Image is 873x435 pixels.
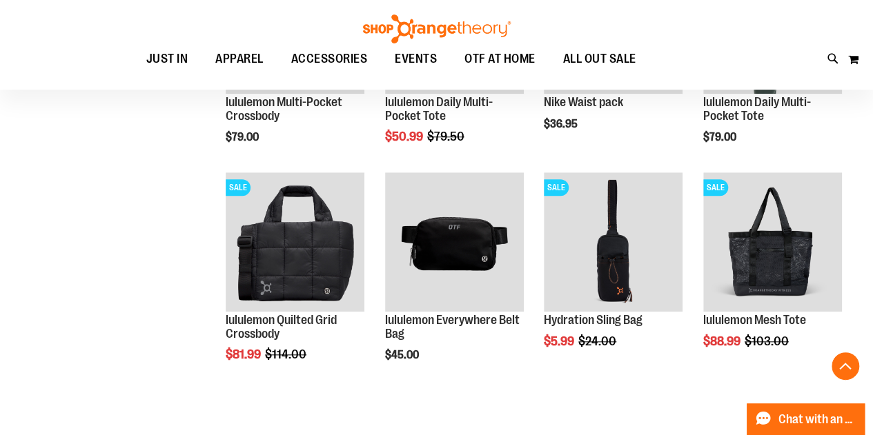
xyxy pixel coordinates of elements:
span: SALE [226,179,251,196]
span: $5.99 [544,334,576,348]
img: lululemon Quilted Grid Crossbody [226,172,364,311]
a: lululemon Everywhere Belt Bag [385,313,520,341]
span: $79.00 [703,131,738,143]
span: EVENTS [395,43,437,74]
div: product [696,165,849,383]
span: JUST IN [146,43,188,74]
span: OTF AT HOME [464,43,536,74]
a: lululemon Mesh Tote [703,313,806,327]
div: product [537,165,689,383]
span: APPAREL [215,43,264,74]
img: lululemon Everywhere Belt Bag [385,172,524,311]
a: Product image for lululemon Mesh ToteSALE [703,172,842,313]
a: lululemon Quilted Grid CrossbodySALE [226,172,364,313]
span: $79.50 [427,130,467,143]
span: $103.00 [745,334,791,348]
span: Chat with an Expert [778,413,856,426]
img: Product image for Hydration Sling Bag [544,172,683,311]
span: $36.95 [544,118,580,130]
span: ACCESSORIES [291,43,368,74]
span: ALL OUT SALE [563,43,636,74]
span: $88.99 [703,334,743,348]
span: $45.00 [385,349,421,361]
div: product [219,165,371,396]
a: lululemon Daily Multi-Pocket Tote [703,95,811,123]
a: Product image for Hydration Sling BagSALE [544,172,683,313]
img: Product image for lululemon Mesh Tote [703,172,842,311]
a: Hydration Sling Bag [544,313,643,327]
span: $114.00 [265,347,308,361]
a: lululemon Multi-Pocket Crossbody [226,95,342,123]
span: $81.99 [226,347,263,361]
button: Chat with an Expert [747,403,865,435]
span: $24.00 [578,334,618,348]
img: Shop Orangetheory [361,14,513,43]
a: lululemon Daily Multi-Pocket Tote [385,95,493,123]
span: SALE [544,179,569,196]
span: $79.00 [226,131,261,143]
a: lululemon Quilted Grid Crossbody [226,313,337,341]
a: lululemon Everywhere Belt Bag [385,172,524,313]
span: SALE [703,179,728,196]
button: Back To Top [832,352,859,380]
a: Nike Waist pack [544,95,623,109]
span: $50.99 [385,130,425,143]
div: product [378,165,531,396]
